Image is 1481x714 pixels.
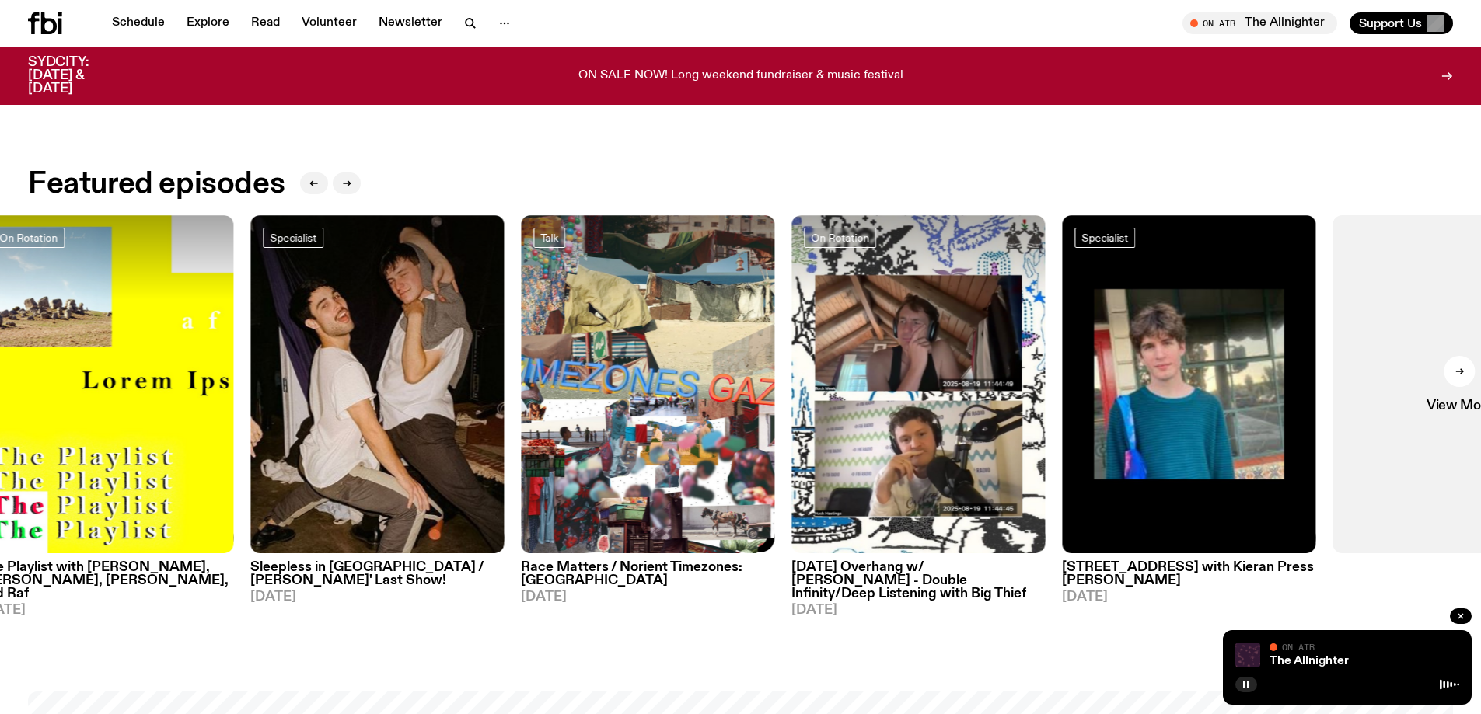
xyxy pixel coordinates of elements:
[369,12,452,34] a: Newsletter
[791,553,1045,617] a: [DATE] Overhang w/ [PERSON_NAME] - Double Infinity/Deep Listening with Big Thief[DATE]
[1062,553,1315,604] a: [STREET_ADDRESS] with Kieran Press [PERSON_NAME][DATE]
[540,232,558,244] span: Talk
[250,590,504,604] span: [DATE]
[292,12,366,34] a: Volunteer
[1062,590,1315,604] span: [DATE]
[1081,232,1128,244] span: Specialist
[28,56,127,96] h3: SYDCITY: [DATE] & [DATE]
[1062,561,1315,587] h3: [STREET_ADDRESS] with Kieran Press [PERSON_NAME]
[533,228,565,248] a: Talk
[103,12,174,34] a: Schedule
[250,561,504,587] h3: Sleepless in [GEOGRAPHIC_DATA] / [PERSON_NAME]' Last Show!
[804,228,876,248] a: On Rotation
[1074,228,1135,248] a: Specialist
[1359,16,1422,30] span: Support Us
[521,561,774,587] h3: Race Matters / Norient Timezones: [GEOGRAPHIC_DATA]
[242,12,289,34] a: Read
[1282,642,1315,652] span: On Air
[791,561,1045,601] h3: [DATE] Overhang w/ [PERSON_NAME] - Double Infinity/Deep Listening with Big Thief
[250,553,504,604] a: Sleepless in [GEOGRAPHIC_DATA] / [PERSON_NAME]' Last Show![DATE]
[177,12,239,34] a: Explore
[1350,12,1453,34] button: Support Us
[263,228,323,248] a: Specialist
[1270,655,1349,667] a: The Allnighter
[1182,12,1337,34] button: On AirThe Allnighter
[791,604,1045,617] span: [DATE]
[270,232,316,244] span: Specialist
[250,215,504,553] img: Marcus Whale is on the left, bent to his knees and arching back with a gleeful look his face He i...
[811,232,869,244] span: On Rotation
[521,553,774,604] a: Race Matters / Norient Timezones: [GEOGRAPHIC_DATA][DATE]
[521,590,774,604] span: [DATE]
[578,69,903,83] p: ON SALE NOW! Long weekend fundraiser & music festival
[28,170,285,198] h2: Featured episodes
